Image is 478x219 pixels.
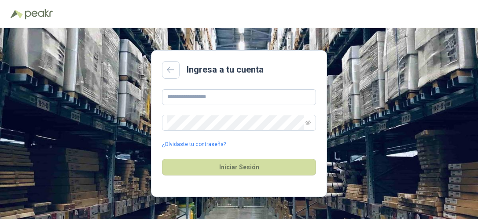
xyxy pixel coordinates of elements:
[305,120,311,125] span: eye-invisible
[11,10,23,18] img: Logo
[25,9,53,19] img: Peakr
[187,63,264,77] h2: Ingresa a tu cuenta
[162,140,226,149] a: ¿Olvidaste tu contraseña?
[162,159,316,175] button: Iniciar Sesión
